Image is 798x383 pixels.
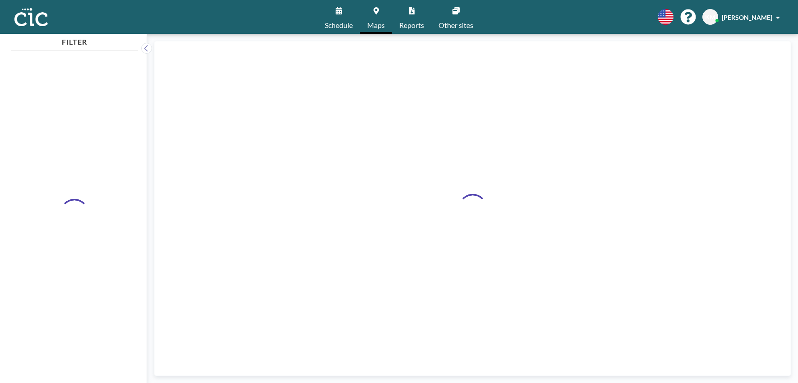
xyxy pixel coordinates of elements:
[399,22,424,29] span: Reports
[722,14,772,21] span: [PERSON_NAME]
[325,22,353,29] span: Schedule
[11,34,138,46] h4: FILTER
[438,22,473,29] span: Other sites
[14,8,48,26] img: organization-logo
[367,22,385,29] span: Maps
[705,13,715,21] span: KM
